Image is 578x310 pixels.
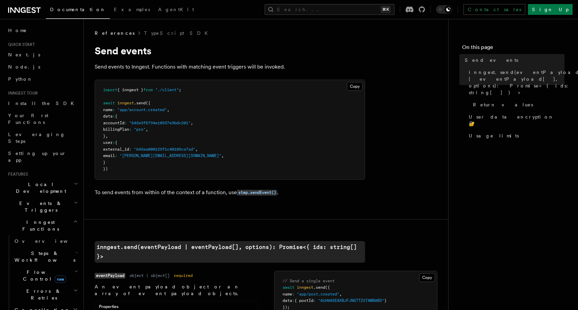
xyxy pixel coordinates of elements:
a: Return values [470,99,564,111]
span: }) [103,166,108,171]
span: Steps & Workflows [12,250,75,263]
code: eventPayload [95,273,125,279]
span: , [339,292,342,296]
button: Events & Triggers [5,197,79,216]
span: , [146,127,148,132]
span: "645e9f6794e10937e9bdc201" [129,121,191,125]
span: .send [313,285,325,290]
span: Examples [114,7,150,12]
span: } [384,298,387,303]
a: step.sendEvent() [237,189,277,196]
span: inngest [117,101,134,105]
span: { inngest } [117,87,143,92]
button: Steps & Workflows [12,247,79,266]
span: } [103,134,105,138]
span: { postId [294,298,313,303]
span: Inngest Functions [5,219,73,232]
span: "pro" [134,127,146,132]
span: name [103,107,113,112]
button: Copy [419,273,435,282]
span: Quick start [5,42,35,47]
span: : [124,121,127,125]
h1: Send events [95,45,365,57]
span: Inngest tour [5,91,38,96]
span: ({ [146,101,150,105]
span: import [103,87,117,92]
span: billingPlan [103,127,129,132]
span: name [283,292,292,296]
button: Inngest Functions [5,216,79,235]
span: accountId [103,121,124,125]
span: Events & Triggers [5,200,74,213]
span: Install the SDK [8,101,78,106]
span: : [292,298,294,303]
span: , [105,134,108,138]
span: "./client" [155,87,179,92]
span: .send [134,101,146,105]
span: email [103,153,115,158]
span: "01H08SEAXBJFJNGTTZ5TAWB0BD" [318,298,384,303]
a: Leveraging Steps [5,128,79,147]
a: User data encryption 🔐 [466,111,564,130]
span: }); [283,305,290,310]
button: Flow Controlnew [12,266,79,285]
span: Python [8,76,33,82]
span: data [283,298,292,303]
p: Send events to Inngest. Functions with matching event triggers will be invoked. [95,62,365,72]
span: : [292,292,294,296]
button: Errors & Retries [12,285,79,304]
span: References [95,30,135,36]
span: inngest [297,285,313,290]
button: Local Development [5,178,79,197]
a: Install the SDK [5,97,79,109]
span: user [103,140,113,145]
a: Python [5,73,79,85]
button: Toggle dark mode [436,5,452,14]
a: Home [5,24,79,36]
a: Documentation [46,2,110,19]
span: , [191,121,193,125]
span: Return values [473,101,533,108]
span: : [313,298,316,303]
span: , [221,153,224,158]
span: Flow Control [12,269,74,282]
a: Setting up your app [5,147,79,166]
span: new [55,276,66,283]
span: Overview [15,238,84,244]
span: : [113,114,115,119]
kbd: ⌘K [381,6,390,13]
a: Examples [110,2,154,18]
dd: object | object[] [129,273,170,278]
span: Features [5,172,28,177]
a: Sign Up [528,4,573,15]
span: Errors & Retries [12,288,73,301]
span: { [115,114,117,119]
a: inngest.send(eventPayload | eventPayload[], options): Promise<{ ids: string[] }> [466,66,564,99]
span: { [115,140,117,145]
span: Local Development [5,181,74,195]
a: Overview [12,235,79,247]
code: inngest.send(eventPayload | eventPayload[], options): Promise<{ ids: string[] }> [95,241,365,263]
a: Contact sales [463,4,525,15]
p: An event payload object or an array of event payload objects. [95,283,258,297]
span: Setting up your app [8,151,66,163]
button: Copy [347,82,363,91]
a: TypeScript SDK [144,30,212,36]
span: : [113,107,115,112]
span: Next.js [8,52,40,57]
span: Send events [465,57,518,63]
span: , [195,147,198,152]
span: Usage limits [469,132,519,139]
span: await [283,285,294,290]
span: await [103,101,115,105]
span: Documentation [50,7,106,12]
span: : [113,140,115,145]
code: step.sendEvent() [237,190,277,196]
span: "[PERSON_NAME][EMAIL_ADDRESS][DOMAIN_NAME]" [120,153,221,158]
span: Leveraging Steps [8,132,65,144]
span: Home [8,27,27,34]
span: Your first Functions [8,113,48,125]
span: from [143,87,153,92]
span: , [167,107,169,112]
span: : [115,153,117,158]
